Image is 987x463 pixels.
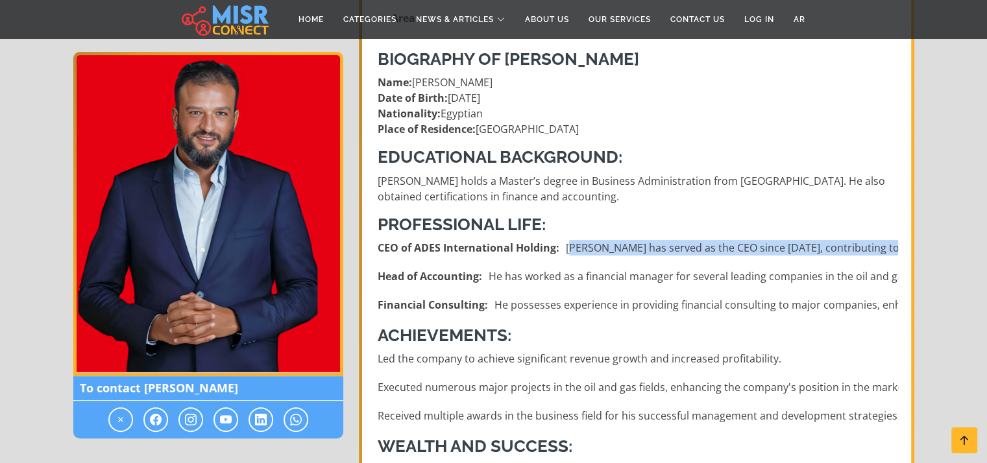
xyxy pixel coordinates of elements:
[378,326,898,346] h3: Achievements:
[378,147,898,167] h3: Educational Background:
[378,379,898,395] li: Executed numerous major projects in the oil and gas fields, enhancing the company's position in t...
[579,7,661,32] a: Our Services
[378,297,898,313] li: He possesses experience in providing financial consulting to major companies, enhancing investmen...
[378,215,898,235] h3: Professional Life:
[784,7,815,32] a: AR
[378,75,898,137] p: [PERSON_NAME] [DATE] Egyptian [GEOGRAPHIC_DATA]
[515,7,579,32] a: About Us
[378,173,898,204] p: [PERSON_NAME] holds a Master’s degree in Business Administration from [GEOGRAPHIC_DATA]. He also ...
[378,268,898,284] li: He has worked as a financial manager for several leading companies in the oil and gas sector, gai...
[378,75,412,89] strong: Name:
[378,268,482,284] strong: Head of Accounting:
[378,91,448,105] strong: Date of Birth:
[378,436,898,457] h3: Wealth and Success:
[378,351,898,366] li: Led the company to achieve significant revenue growth and increased profitability.
[378,240,898,255] li: [PERSON_NAME] has served as the CEO since [DATE], contributing to the development of the company’...
[735,7,784,32] a: Log in
[378,297,488,313] strong: Financial Consulting:
[378,106,441,121] strong: Nationality:
[73,376,343,401] span: To contact [PERSON_NAME]
[334,7,406,32] a: Categories
[289,7,334,32] a: Home
[661,7,735,32] a: Contact Us
[73,52,343,376] img: Ayman Mamdouh Abbas
[378,240,559,255] strong: CEO of ADES International Holding:
[378,408,898,423] li: Received multiple awards in the business field for his successful management and development stra...
[378,122,476,136] strong: Place of Residence:
[416,14,494,25] span: News & Articles
[378,49,898,69] h3: Biography of [PERSON_NAME]
[406,7,515,32] a: News & Articles
[182,3,269,36] img: main.misr_connect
